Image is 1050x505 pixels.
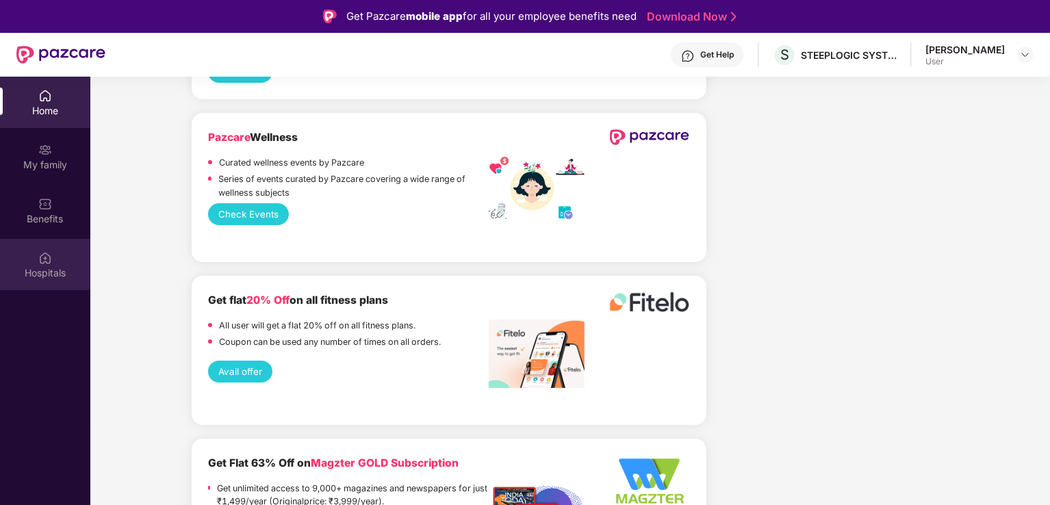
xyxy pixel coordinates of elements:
[801,49,897,62] div: STEEPLOGIC SYSTEMS PRIVATE LIMITED
[208,294,388,307] b: Get flat on all fitness plans
[406,10,463,23] strong: mobile app
[647,10,732,24] a: Download Now
[208,131,298,144] b: Wellness
[38,89,52,103] img: svg+xml;base64,PHN2ZyBpZD0iSG9tZSIgeG1sbnM9Imh0dHA6Ly93d3cudzMub3JnLzIwMDAvc3ZnIiB3aWR0aD0iMjAiIG...
[489,157,585,222] img: wellness_mobile.png
[346,8,637,25] div: Get Pazcare for all your employee benefits need
[609,129,689,145] img: newPazcareLogo.svg
[246,294,290,307] span: 20% Off
[16,46,105,64] img: New Pazcare Logo
[219,319,415,333] p: All user will get a flat 20% off on all fitness plans.
[219,335,441,349] p: Coupon can be used any number of times on all orders.
[1020,49,1031,60] img: svg+xml;base64,PHN2ZyBpZD0iRHJvcGRvd24tMzJ4MzIiIHhtbG5zPSJodHRwOi8vd3d3LnczLm9yZy8yMDAwL3N2ZyIgd2...
[208,203,290,225] button: Check Events
[609,292,689,312] img: fitelo%20logo.png
[38,197,52,211] img: svg+xml;base64,PHN2ZyBpZD0iQmVuZWZpdHMiIHhtbG5zPSJodHRwOi8vd3d3LnczLm9yZy8yMDAwL3N2ZyIgd2lkdGg9Ij...
[218,172,489,200] p: Series of events curated by Pazcare covering a wide range of wellness subjects
[311,456,459,469] span: Magzter GOLD Subscription
[700,49,734,60] div: Get Help
[219,156,364,170] p: Curated wellness events by Pazcare
[925,56,1005,67] div: User
[208,361,273,383] button: Avail offer
[780,47,789,63] span: S
[323,10,337,23] img: Logo
[38,251,52,265] img: svg+xml;base64,PHN2ZyBpZD0iSG9zcGl0YWxzIiB4bWxucz0iaHR0cDovL3d3dy53My5vcmcvMjAwMC9zdmciIHdpZHRoPS...
[925,43,1005,56] div: [PERSON_NAME]
[38,143,52,157] img: svg+xml;base64,PHN2ZyB3aWR0aD0iMjAiIGhlaWdodD0iMjAiIHZpZXdCb3g9IjAgMCAyMCAyMCIgZmlsbD0ibm9uZSIgeG...
[731,10,737,24] img: Stroke
[681,49,695,63] img: svg+xml;base64,PHN2ZyBpZD0iSGVscC0zMngzMiIgeG1sbnM9Imh0dHA6Ly93d3cudzMub3JnLzIwMDAvc3ZnIiB3aWR0aD...
[489,320,585,388] img: image%20fitelo.jpeg
[208,131,250,144] span: Pazcare
[208,456,459,469] b: Get Flat 63% Off on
